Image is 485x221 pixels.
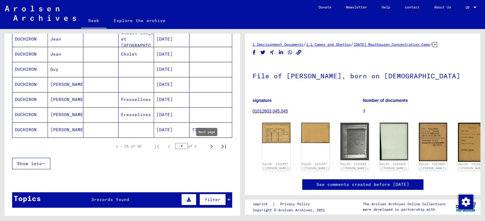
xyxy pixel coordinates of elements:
font: Show less [17,161,42,166]
font: DUCHIRON [15,112,37,117]
font: imprint [253,202,268,206]
font: | [273,201,275,207]
a: DocID: 1421958 ([PERSON_NAME]) [341,162,368,170]
font: [DATE] [156,51,173,57]
button: Share on LinkedIn [278,49,284,56]
font: were developed in partnership with [363,207,435,212]
font: records found [94,197,129,202]
font: [DATE] [156,82,173,87]
img: 002.jpg [301,123,329,143]
font: DUCHIRON [15,82,37,87]
button: Copy link [296,49,302,56]
font: [PERSON_NAME] [50,97,86,102]
font: / [303,41,306,47]
font: The Arolsen Archives Online Collections [363,202,446,206]
font: Jean [50,51,61,57]
font: filter [205,197,221,202]
font: 3 [363,109,365,113]
img: Arolsen_neg.svg [5,6,76,21]
a: DocID: 1421958 ([PERSON_NAME]) [380,162,407,170]
font: Donate [319,5,331,9]
font: Cholet [121,51,137,57]
font: DUCHIRON [15,67,37,72]
font: [DATE] [156,112,173,117]
font: of 2 [188,144,196,148]
font: [DATE] [156,127,173,132]
font: DUCHIRON [15,127,37,132]
font: Newsletter [346,5,367,9]
button: Previous page [163,140,175,152]
button: Next page [206,140,218,152]
font: / [351,41,353,47]
font: Seek [88,18,99,23]
img: 001.jpg [262,123,290,143]
a: [DATE] Mauthausen Concentration Camp [353,42,430,47]
font: 73387 [192,127,206,132]
font: [PERSON_NAME] [50,112,86,117]
font: 1 – 25 of 26 [116,144,141,148]
font: [DATE] [156,67,173,72]
font: Explore the archive [114,18,166,23]
button: Share on Twitter [260,49,266,56]
button: Show less [12,158,50,169]
font: Number of documents [363,98,408,103]
a: imprint [253,201,273,207]
img: 002.jpg [380,123,408,160]
img: Change consent [459,195,473,209]
div: Change consent [458,194,473,209]
font: DUCHIRON [15,36,37,42]
a: DocID: 1421957 ([PERSON_NAME]) [263,162,290,170]
img: 001.jpg [340,123,369,160]
font: [DATE] [156,36,173,42]
font: Copyright © Arolsen Archives, 2021 [253,208,325,212]
button: First page [151,140,163,152]
font: Cholct [US_STATE] et [GEOGRAPHIC_DATA] [121,30,167,48]
font: / [430,41,433,47]
a: DocID: 1421957 ([PERSON_NAME]) [302,162,329,170]
a: 01012603 045.045 [253,109,288,113]
font: Fresselines [121,97,151,102]
font: [PERSON_NAME] [50,82,86,87]
a: Seek [81,13,106,29]
font: File of [PERSON_NAME], born on [DEMOGRAPHIC_DATA] [253,72,460,80]
a: 1.1 Camps and Ghettos [306,42,351,47]
img: yv_logo.png [454,199,477,214]
font: Topics [14,194,41,203]
button: Share on WhatsApp [287,49,293,56]
a: DocID: 1421959 ([PERSON_NAME]) [419,162,447,170]
font: Jean [50,36,61,42]
font: DUCHIRON [15,51,37,57]
a: Privacy Policy [275,201,317,207]
font: 3 [91,197,94,202]
font: [PERSON_NAME] [50,127,86,132]
font: contact [405,5,420,9]
a: 1 Imprisonment Documents [253,42,303,47]
font: DUCHIRON [15,97,37,102]
font: [DATE] [156,97,173,102]
button: Share on Xing [269,49,275,56]
button: Last page [218,140,230,152]
img: 001.jpg [419,123,447,161]
font: Privacy Policy [280,202,310,206]
font: About Us [434,5,451,9]
font: DE [466,5,470,10]
a: See comments created before [DATE] [316,181,409,188]
button: filter [199,194,226,205]
a: Explore the archive [106,13,173,28]
font: signature [253,98,272,103]
font: Help [382,5,390,9]
font: Eresselines [121,112,151,117]
font: Guy [50,67,59,72]
button: Share on Facebook [251,49,257,56]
